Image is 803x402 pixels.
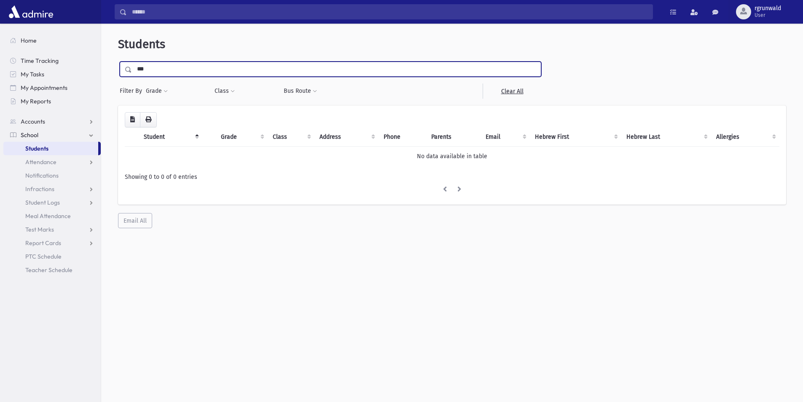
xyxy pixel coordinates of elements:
[127,4,653,19] input: Search
[3,263,101,277] a: Teacher Schedule
[125,146,779,166] td: No data available in table
[25,226,54,233] span: Test Marks
[25,185,54,193] span: Infractions
[118,37,165,51] span: Students
[120,86,145,95] span: Filter By
[145,84,168,99] button: Grade
[530,127,621,147] th: Hebrew First: activate to sort column ascending
[3,155,101,169] a: Attendance
[21,97,51,105] span: My Reports
[483,84,541,99] a: Clear All
[3,115,101,128] a: Accounts
[283,84,317,99] button: Bus Route
[25,239,61,247] span: Report Cards
[7,3,55,20] img: AdmirePro
[314,127,379,147] th: Address: activate to sort column ascending
[21,37,37,44] span: Home
[3,128,101,142] a: School
[3,34,101,47] a: Home
[216,127,267,147] th: Grade: activate to sort column ascending
[711,127,779,147] th: Allergies: activate to sort column ascending
[25,212,71,220] span: Meal Attendance
[25,199,60,206] span: Student Logs
[3,182,101,196] a: Infractions
[125,173,779,181] div: Showing 0 to 0 of 0 entries
[21,84,67,92] span: My Appointments
[21,70,44,78] span: My Tasks
[140,112,157,127] button: Print
[3,209,101,223] a: Meal Attendance
[21,118,45,125] span: Accounts
[3,223,101,236] a: Test Marks
[379,127,426,147] th: Phone
[25,172,59,179] span: Notifications
[21,57,59,65] span: Time Tracking
[755,5,781,12] span: rgrunwald
[621,127,712,147] th: Hebrew Last: activate to sort column ascending
[3,81,101,94] a: My Appointments
[3,94,101,108] a: My Reports
[214,84,235,99] button: Class
[481,127,530,147] th: Email: activate to sort column ascending
[3,236,101,250] a: Report Cards
[755,12,781,19] span: User
[3,169,101,182] a: Notifications
[25,145,48,152] span: Students
[139,127,202,147] th: Student: activate to sort column descending
[3,250,101,263] a: PTC Schedule
[3,142,98,155] a: Students
[3,67,101,81] a: My Tasks
[118,213,152,228] button: Email All
[25,266,73,274] span: Teacher Schedule
[268,127,315,147] th: Class: activate to sort column ascending
[25,158,56,166] span: Attendance
[125,112,140,127] button: CSV
[3,54,101,67] a: Time Tracking
[426,127,481,147] th: Parents
[3,196,101,209] a: Student Logs
[21,131,38,139] span: School
[25,253,62,260] span: PTC Schedule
